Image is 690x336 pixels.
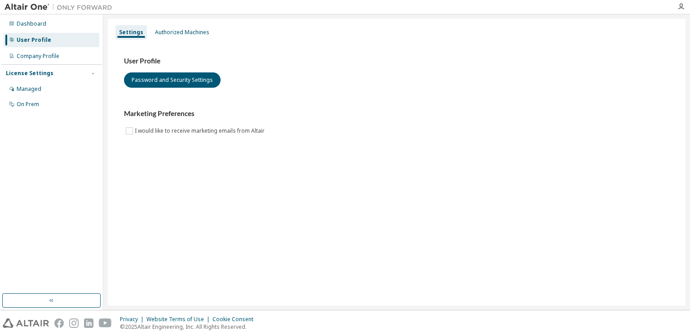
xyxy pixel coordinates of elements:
div: Authorized Machines [155,29,209,36]
img: Altair One [4,3,117,12]
p: © 2025 Altair Engineering, Inc. All Rights Reserved. [120,323,259,331]
div: Cookie Consent [212,316,259,323]
div: User Profile [17,36,51,44]
div: Dashboard [17,20,46,27]
div: On Prem [17,101,39,108]
img: altair_logo.svg [3,318,49,328]
h3: Marketing Preferences [124,109,669,118]
button: Password and Security Settings [124,72,221,88]
img: youtube.svg [99,318,112,328]
div: Managed [17,85,41,93]
div: License Settings [6,70,53,77]
h3: User Profile [124,57,669,66]
div: Settings [119,29,143,36]
img: facebook.svg [54,318,64,328]
label: I would like to receive marketing emails from Altair [135,125,266,136]
img: instagram.svg [69,318,79,328]
img: linkedin.svg [84,318,93,328]
div: Website Terms of Use [146,316,212,323]
div: Company Profile [17,53,59,60]
div: Privacy [120,316,146,323]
